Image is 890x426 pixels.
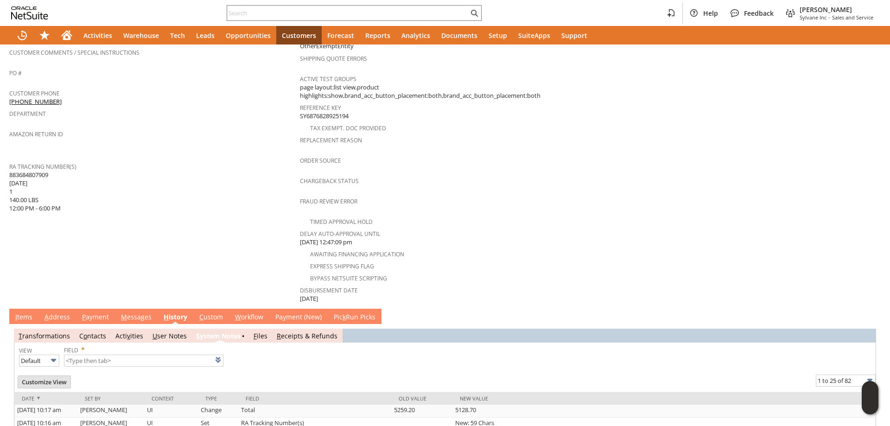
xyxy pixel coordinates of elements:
img: More Options [48,355,59,366]
span: v [127,331,130,340]
a: Timed Approval Hold [310,218,373,226]
a: Delay Auto-Approval Until [300,230,380,238]
a: Receipts & Refunds [277,331,337,340]
td: Change [198,405,239,418]
a: Support [556,26,593,45]
span: M [121,312,127,321]
a: Tech [165,26,191,45]
span: U [153,331,157,340]
a: Unrolled view on [864,311,875,322]
span: y [283,312,286,321]
a: Analytics [396,26,436,45]
a: Fraud Review Error [300,197,357,205]
div: Old Value [399,395,446,402]
span: Documents [441,31,477,40]
a: PO # [9,69,22,77]
span: R [277,331,281,340]
span: [DATE] 12:47:09 pm [300,238,352,247]
a: Transformations [19,331,70,340]
span: Activities [83,31,112,40]
a: PickRun Picks [331,312,378,323]
span: Support [561,31,587,40]
a: Replacement reason [300,136,362,144]
span: I [15,312,17,321]
a: Department [9,110,46,118]
div: Shortcuts [33,26,56,45]
a: Workflow [233,312,266,323]
a: Order Source [300,157,341,165]
span: k [343,312,346,321]
a: Home [56,26,78,45]
span: Feedback [744,9,774,18]
a: Customers [276,26,322,45]
span: F [254,331,257,340]
span: A [44,312,49,321]
a: Messages [119,312,154,323]
svg: Search [469,7,480,19]
span: P [82,312,86,321]
iframe: Click here to launch Oracle Guided Learning Help Panel [862,381,878,414]
span: H [164,312,169,321]
span: Sylvane Inc [800,14,826,21]
span: S [196,331,200,340]
a: Active Test Groups [300,75,356,83]
td: UI [145,405,199,418]
span: Tech [170,31,185,40]
a: Chargeback Status [300,177,359,185]
a: Opportunities [220,26,276,45]
input: 1 to 25 of 82 [816,375,876,387]
span: Forecast [327,31,354,40]
a: Awaiting Financing Application [310,250,404,258]
td: [PERSON_NAME] [78,405,145,418]
input: <Type then tab> [64,355,223,367]
div: Field [246,395,385,402]
a: [PHONE_NUMBER] [9,97,62,106]
a: Bypass NetSuite Scripting [310,274,387,282]
span: OtherExemptEntity [300,42,354,51]
a: Forecast [322,26,360,45]
span: Setup [489,31,507,40]
a: User Notes [153,331,187,340]
a: Express Shipping Flag [310,262,374,270]
td: Total [239,405,392,418]
a: Activities [115,331,143,340]
span: SY6876828925194 [300,112,349,121]
span: Leads [196,31,215,40]
a: Payment [80,312,111,323]
a: Shipping Quote Errors [300,55,367,63]
span: o [83,331,87,340]
svg: Home [61,30,72,41]
span: Opportunities [226,31,271,40]
span: Sales and Service [832,14,873,21]
td: 5128.70 [453,405,875,418]
span: [DATE] [300,294,318,303]
a: Recent Records [11,26,33,45]
div: Set by [85,395,138,402]
input: Customize View [18,376,70,388]
span: Reports [365,31,390,40]
a: Field [64,346,78,354]
a: Items [13,312,35,323]
div: Date [22,395,71,402]
span: T [19,331,22,340]
a: History [161,312,190,323]
a: Custom [197,312,225,323]
a: Leads [191,26,220,45]
input: Search [227,7,469,19]
input: Default [19,355,59,367]
a: View [19,347,32,355]
span: Warehouse [123,31,159,40]
td: 5259.20 [392,405,453,418]
a: Reports [360,26,396,45]
div: Context [152,395,192,402]
a: Files [254,331,267,340]
span: SuiteApps [518,31,550,40]
a: Disbursement Date [300,286,358,294]
a: Warehouse [118,26,165,45]
span: Oracle Guided Learning Widget. To move around, please hold and drag [862,398,878,415]
a: Customer Comments / Special Instructions [9,49,140,57]
span: C [199,312,203,321]
a: SuiteApps [513,26,556,45]
a: Reference Key [300,104,341,112]
a: Documents [436,26,483,45]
